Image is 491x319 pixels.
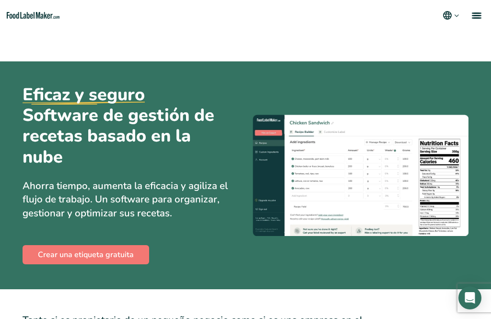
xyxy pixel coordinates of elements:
[253,115,468,236] img: Gráfico en blanco y negro de una etiqueta de información nutricional.
[23,179,238,220] p: Ahorra tiempo, aumenta la eficacia y agiliza el flujo de trabajo. Un software para organizar, ges...
[23,84,145,105] u: Eficaz y seguro
[23,84,234,167] h1: Software de gestión de recetas basado en la nube
[23,245,149,264] a: Crear una etiqueta gratuita
[458,286,481,309] div: Open Intercom Messenger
